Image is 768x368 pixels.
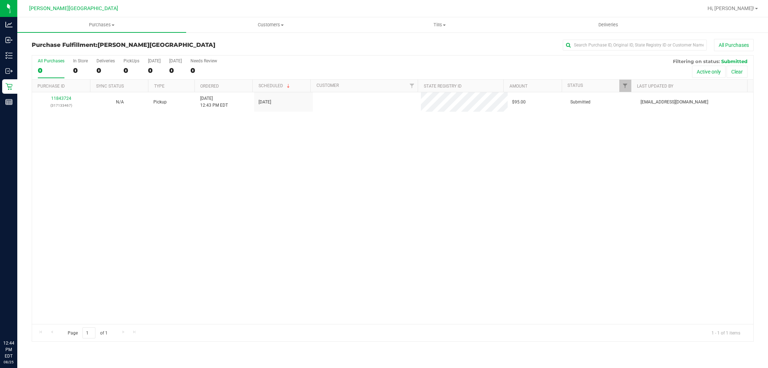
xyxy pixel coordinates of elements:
div: 0 [169,66,182,75]
span: Tills [355,22,524,28]
input: 1 [82,327,95,338]
a: Deliveries [524,17,693,32]
div: [DATE] [169,58,182,63]
a: Purchase ID [37,84,65,89]
a: Scheduled [259,83,291,88]
iframe: Resource center [7,310,29,332]
div: Needs Review [190,58,217,63]
span: [EMAIL_ADDRESS][DOMAIN_NAME] [641,99,708,106]
div: 0 [148,66,161,75]
span: Purchases [17,22,186,28]
span: $95.00 [512,99,526,106]
a: Filter [406,80,418,92]
div: Deliveries [96,58,115,63]
span: Customers [187,22,355,28]
button: Active only [692,66,726,78]
a: Amount [509,84,527,89]
div: PickUps [123,58,139,63]
div: In Store [73,58,88,63]
p: 08/25 [3,359,14,365]
div: 0 [73,66,88,75]
span: 1 - 1 of 1 items [706,327,746,338]
a: Status [567,83,583,88]
a: Filter [619,80,631,92]
span: Submitted [721,58,747,64]
inline-svg: Inventory [5,52,13,59]
div: 0 [96,66,115,75]
span: Page of 1 [62,327,113,338]
p: (317133467) [36,102,86,109]
span: Pickup [153,99,167,106]
inline-svg: Retail [5,83,13,90]
span: [PERSON_NAME][GEOGRAPHIC_DATA] [98,41,215,48]
a: Customers [186,17,355,32]
button: N/A [116,99,124,106]
inline-svg: Inbound [5,36,13,44]
p: 12:44 PM EDT [3,340,14,359]
div: 0 [190,66,217,75]
span: [DATE] 12:43 PM EDT [200,95,228,109]
span: [DATE] [259,99,271,106]
div: 0 [38,66,64,75]
div: 0 [123,66,139,75]
span: Hi, [PERSON_NAME]! [708,5,754,11]
inline-svg: Outbound [5,67,13,75]
a: Ordered [200,84,219,89]
a: Purchases [17,17,186,32]
span: Not Applicable [116,99,124,105]
inline-svg: Reports [5,98,13,106]
div: All Purchases [38,58,64,63]
span: Deliveries [589,22,628,28]
input: Search Purchase ID, Original ID, State Registry ID or Customer Name... [563,40,707,50]
a: Type [154,84,165,89]
button: Clear [727,66,747,78]
span: [PERSON_NAME][GEOGRAPHIC_DATA] [29,5,118,12]
inline-svg: Analytics [5,21,13,28]
a: Tills [355,17,524,32]
button: All Purchases [714,39,754,51]
a: State Registry ID [424,84,462,89]
a: Last Updated By [637,84,673,89]
a: Sync Status [96,84,124,89]
span: Submitted [570,99,590,106]
span: Filtering on status: [673,58,720,64]
div: [DATE] [148,58,161,63]
a: 11843724 [51,96,71,101]
h3: Purchase Fulfillment: [32,42,272,48]
a: Customer [316,83,339,88]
